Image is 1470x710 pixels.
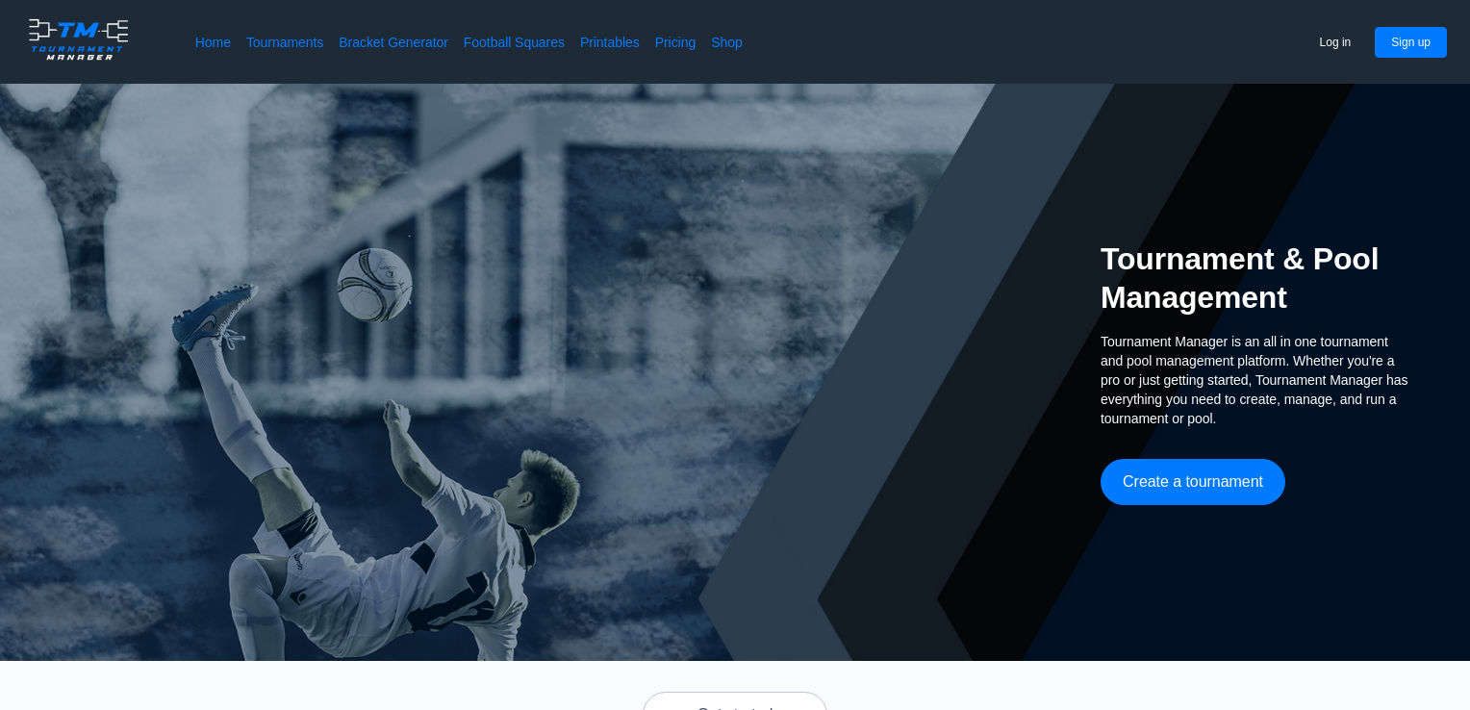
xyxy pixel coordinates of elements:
a: Pricing [655,33,696,52]
a: Home [195,33,231,52]
img: logo.ffa97a18e3bf2c7d.png [23,15,134,63]
a: Printables [580,33,640,52]
button: Sign up [1375,27,1447,58]
a: Shop [711,33,743,52]
h2: Tournament & Pool Management [1101,240,1408,317]
a: Bracket Generator [339,33,448,52]
a: Tournaments [246,33,323,52]
a: Football Squares [464,33,565,52]
button: Create a tournament [1101,459,1285,505]
button: Log in [1304,27,1368,58]
span: Tournament Manager is an all in one tournament and pool management platform. Whether you're a pro... [1101,332,1408,428]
